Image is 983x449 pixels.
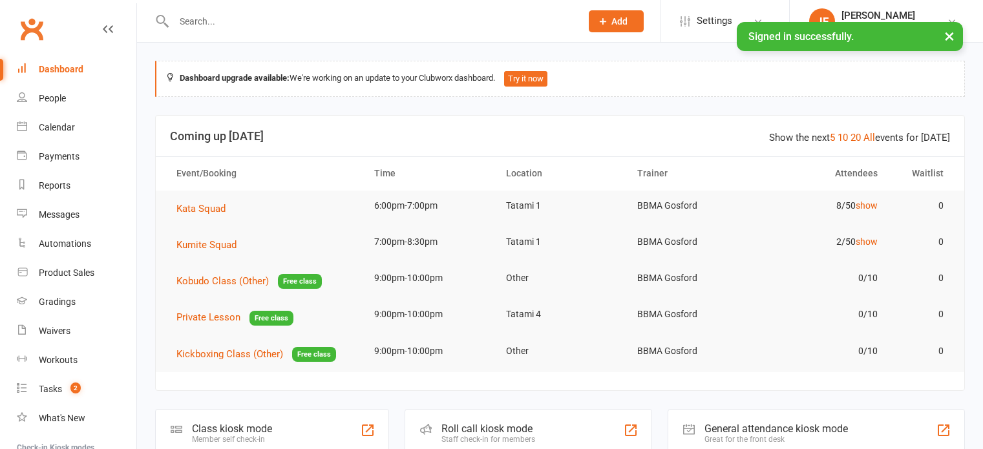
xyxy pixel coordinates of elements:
a: Waivers [17,317,136,346]
button: Kickboxing Class (Other)Free class [176,346,336,362]
div: [PERSON_NAME] [841,10,930,21]
td: BBMA Gosford [626,227,757,257]
span: Free class [278,274,322,289]
a: 20 [851,132,861,143]
td: 0 [889,263,955,293]
th: Location [494,157,626,190]
div: What's New [39,413,85,423]
span: Settings [697,6,732,36]
a: show [856,236,878,247]
div: Dashboard [39,64,83,74]
div: General attendance kiosk mode [704,423,848,435]
div: Gradings [39,297,76,307]
a: All [863,132,875,143]
div: Messages [39,209,79,220]
a: Calendar [17,113,136,142]
span: Free class [249,311,293,326]
a: Workouts [17,346,136,375]
th: Time [363,157,494,190]
div: Automations [39,238,91,249]
td: 9:00pm-10:00pm [363,263,494,293]
td: 6:00pm-7:00pm [363,191,494,221]
div: People [39,93,66,103]
td: 0/10 [757,299,889,329]
td: Tatami 1 [494,227,626,257]
a: 10 [838,132,848,143]
td: 9:00pm-10:00pm [363,336,494,366]
span: Kickboxing Class (Other) [176,348,283,360]
div: Staff check-in for members [441,435,535,444]
a: What's New [17,404,136,433]
th: Trainer [626,157,757,190]
td: 0 [889,336,955,366]
td: 0 [889,299,955,329]
span: 2 [70,382,81,393]
a: Clubworx [16,13,48,45]
div: Show the next events for [DATE] [769,130,950,145]
td: 0/10 [757,263,889,293]
a: Tasks 2 [17,375,136,404]
td: BBMA Gosford [626,336,757,366]
div: JF [809,8,835,34]
td: Other [494,263,626,293]
div: Calendar [39,122,75,132]
div: Workouts [39,355,78,365]
strong: Dashboard upgrade available: [180,73,290,83]
button: × [938,22,961,50]
a: Product Sales [17,258,136,287]
div: Class kiosk mode [192,423,272,435]
span: Kobudo Class (Other) [176,275,269,287]
h3: Coming up [DATE] [170,130,950,143]
button: Kata Squad [176,201,235,216]
span: Private Lesson [176,311,240,323]
td: 0 [889,227,955,257]
th: Waitlist [889,157,955,190]
div: Product Sales [39,267,94,278]
a: Dashboard [17,55,136,84]
span: Free class [292,347,336,362]
div: We're working on an update to your Clubworx dashboard. [155,61,965,97]
td: 2/50 [757,227,889,257]
a: Reports [17,171,136,200]
div: Black Belt Martial Arts [841,21,930,33]
span: Signed in successfully. [748,30,854,43]
button: Kobudo Class (Other)Free class [176,273,322,289]
a: Gradings [17,287,136,317]
td: 7:00pm-8:30pm [363,227,494,257]
span: Kumite Squad [176,239,237,251]
td: 9:00pm-10:00pm [363,299,494,329]
button: Kumite Squad [176,237,246,253]
a: 5 [830,132,835,143]
button: Private LessonFree class [176,309,293,326]
td: Other [494,336,626,366]
td: BBMA Gosford [626,191,757,221]
span: Add [611,16,628,26]
td: Tatami 4 [494,299,626,329]
div: Waivers [39,326,70,336]
span: Kata Squad [176,203,226,214]
a: Automations [17,229,136,258]
div: Tasks [39,384,62,394]
a: Messages [17,200,136,229]
div: Roll call kiosk mode [441,423,535,435]
td: BBMA Gosford [626,299,757,329]
div: Member self check-in [192,435,272,444]
td: BBMA Gosford [626,263,757,293]
a: Payments [17,142,136,171]
div: Great for the front desk [704,435,848,444]
button: Add [589,10,644,32]
a: People [17,84,136,113]
a: show [856,200,878,211]
th: Event/Booking [165,157,363,190]
button: Try it now [504,71,547,87]
td: Tatami 1 [494,191,626,221]
td: 0 [889,191,955,221]
div: Payments [39,151,79,162]
td: 8/50 [757,191,889,221]
td: 0/10 [757,336,889,366]
div: Reports [39,180,70,191]
input: Search... [170,12,572,30]
th: Attendees [757,157,889,190]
